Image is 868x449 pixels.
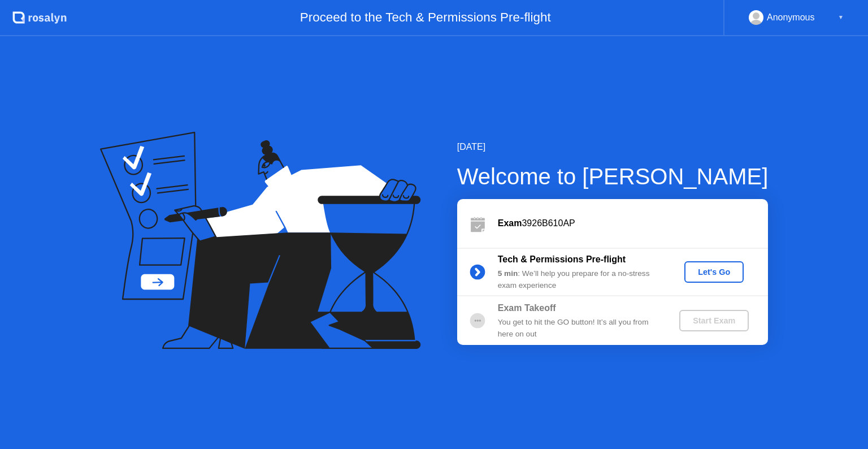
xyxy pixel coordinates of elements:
div: You get to hit the GO button! It’s all you from here on out [498,317,661,340]
div: ▼ [838,10,844,25]
div: 3926B610AP [498,217,768,230]
b: Exam Takeoff [498,303,556,313]
div: Anonymous [767,10,815,25]
b: 5 min [498,269,518,278]
div: : We’ll help you prepare for a no-stress exam experience [498,268,661,291]
b: Exam [498,218,522,228]
div: [DATE] [457,140,769,154]
b: Tech & Permissions Pre-flight [498,254,626,264]
div: Let's Go [689,267,739,277]
div: Welcome to [PERSON_NAME] [457,159,769,193]
button: Start Exam [679,310,749,331]
div: Start Exam [684,316,744,325]
button: Let's Go [684,261,744,283]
